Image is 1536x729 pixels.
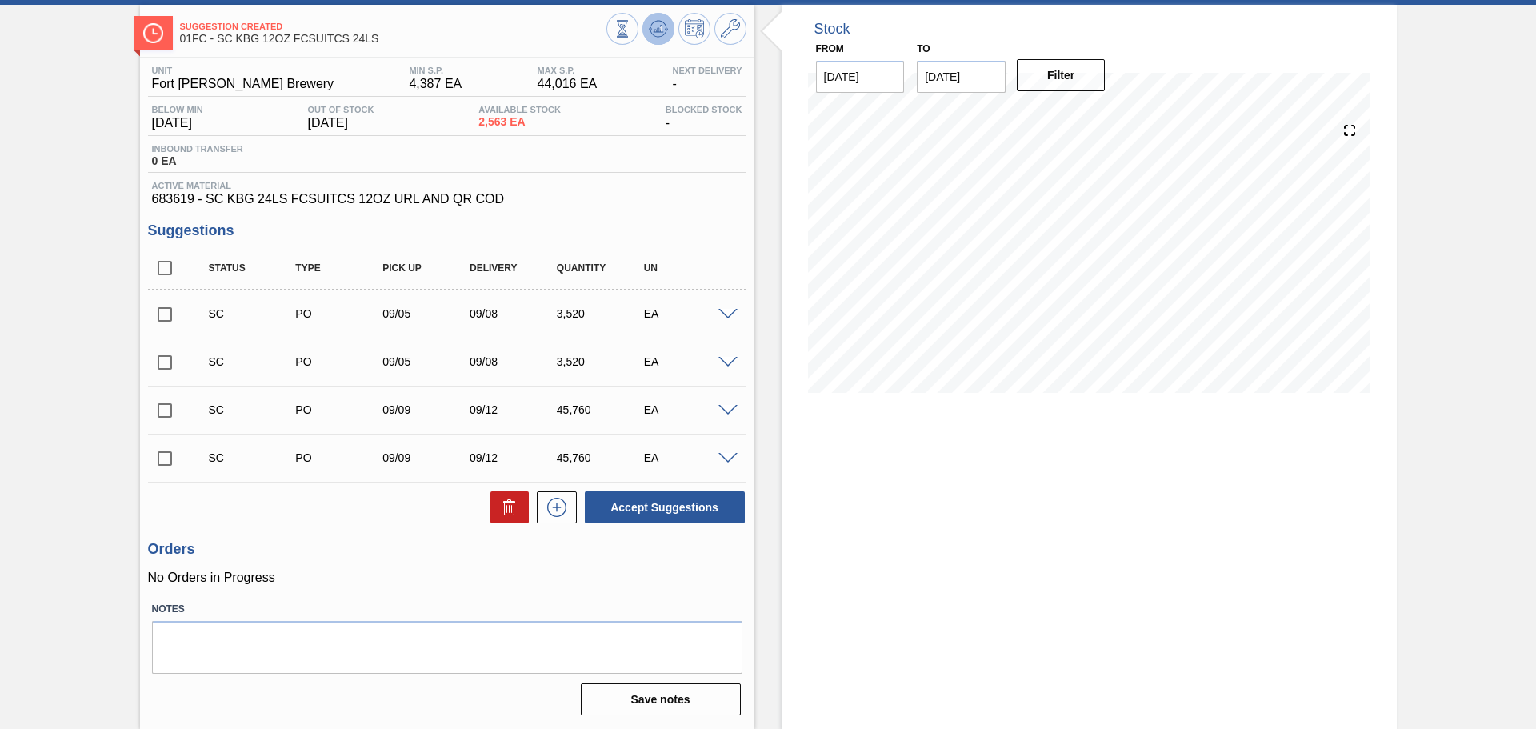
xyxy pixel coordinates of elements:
span: Below Min [152,105,203,114]
div: Suggestion Created [205,355,302,368]
div: EA [640,451,737,464]
p: No Orders in Progress [148,571,746,585]
div: 09/05/2025 [378,355,475,368]
span: MIN S.P. [409,66,462,75]
div: 09/05/2025 [378,307,475,320]
div: 09/08/2025 [466,355,562,368]
span: Blocked Stock [666,105,742,114]
label: From [816,43,844,54]
button: Update Chart [642,13,674,45]
div: Pick up [378,262,475,274]
span: Out Of Stock [308,105,374,114]
div: 09/12/2025 [466,403,562,416]
div: 09/12/2025 [466,451,562,464]
div: UN [640,262,737,274]
span: Suggestion Created [180,22,606,31]
div: Type [291,262,388,274]
img: Ícone [143,23,163,43]
button: Accept Suggestions [585,491,745,523]
div: EA [640,355,737,368]
div: Delivery [466,262,562,274]
label: to [917,43,930,54]
label: Notes [152,598,742,621]
div: Quantity [553,262,650,274]
button: Schedule Inventory [678,13,710,45]
button: Filter [1017,59,1106,91]
div: 3,520 [553,355,650,368]
input: mm/dd/yyyy [816,61,905,93]
button: Stocks Overview [606,13,638,45]
div: Purchase order [291,307,388,320]
div: 09/08/2025 [466,307,562,320]
span: Fort [PERSON_NAME] Brewery [152,77,334,91]
div: Status [205,262,302,274]
div: Accept Suggestions [577,490,746,525]
div: 45,760 [553,403,650,416]
span: MAX S.P. [537,66,597,75]
span: 0 EA [152,155,243,167]
span: Next Delivery [672,66,742,75]
div: Stock [814,21,850,38]
div: EA [640,403,737,416]
div: 3,520 [553,307,650,320]
span: 44,016 EA [537,77,597,91]
span: Active Material [152,181,742,190]
div: Suggestion Created [205,451,302,464]
button: Save notes [581,683,741,715]
div: Delete Suggestions [482,491,529,523]
div: Suggestion Created [205,403,302,416]
span: Inbound Transfer [152,144,243,154]
div: - [668,66,746,91]
span: Unit [152,66,334,75]
h3: Suggestions [148,222,746,239]
span: [DATE] [308,116,374,130]
span: 683619 - SC KBG 24LS FCSUITCS 12OZ URL AND QR COD [152,192,742,206]
div: Purchase order [291,451,388,464]
div: New suggestion [529,491,577,523]
div: 09/09/2025 [378,403,475,416]
div: 45,760 [553,451,650,464]
div: Purchase order [291,403,388,416]
span: Available Stock [478,105,561,114]
span: 01FC - SC KBG 12OZ FCSUITCS 24LS [180,33,606,45]
div: Suggestion Created [205,307,302,320]
input: mm/dd/yyyy [917,61,1006,93]
span: 2,563 EA [478,116,561,128]
div: EA [640,307,737,320]
div: - [662,105,746,130]
h3: Orders [148,541,746,558]
button: Go to Master Data / General [714,13,746,45]
span: 4,387 EA [409,77,462,91]
span: [DATE] [152,116,203,130]
div: Purchase order [291,355,388,368]
div: 09/09/2025 [378,451,475,464]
